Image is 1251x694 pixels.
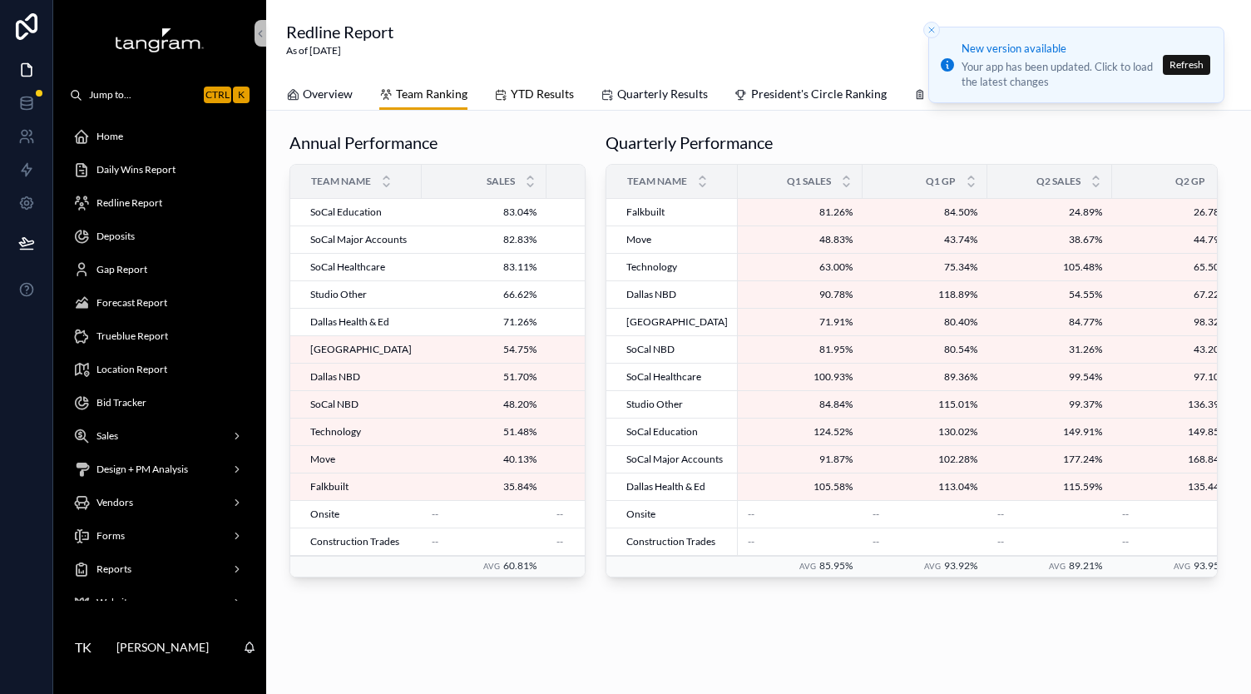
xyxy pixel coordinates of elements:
[432,453,536,466] a: 40.13%
[310,206,382,219] span: SoCal Education
[997,398,1102,411] a: 99.37%
[873,535,879,548] span: --
[748,480,853,493] span: 105.58%
[310,425,412,439] a: Technology
[873,370,977,384] span: 89.36%
[310,260,385,274] span: SoCal Healthcare
[310,370,412,384] a: Dallas NBD
[873,315,977,329] span: 80.40%
[626,233,651,246] span: Move
[63,155,256,185] a: Daily Wins Report
[748,508,853,521] a: --
[1122,535,1129,548] span: --
[556,425,661,439] a: 47.51%
[63,321,256,351] a: Trueblue Report
[626,508,655,521] span: Onsite
[997,315,1102,329] a: 84.77%
[873,233,977,246] a: 43.74%
[1175,175,1205,188] span: Q2 GP
[556,453,661,466] span: 44.69%
[1122,315,1227,329] a: 98.32%
[556,508,661,521] a: --
[997,508,1102,521] a: --
[63,354,256,384] a: Location Report
[748,206,853,219] a: 81.26%
[1122,425,1227,439] a: 149.85%
[923,22,940,38] button: Close toast
[748,425,853,439] span: 124.52%
[96,230,135,243] span: Deposits
[799,562,816,571] small: Avg
[748,370,853,384] a: 100.93%
[1122,370,1227,384] span: 97.10%
[873,425,977,439] span: 130.02%
[997,288,1102,301] a: 54.55%
[503,559,536,572] span: 60.81%
[235,88,248,102] span: K
[494,79,574,112] a: YTD Results
[487,175,515,188] span: Sales
[626,535,715,548] span: Construction Trades
[748,535,754,548] span: --
[63,421,256,451] a: Sales
[432,508,438,521] span: --
[432,315,536,329] a: 71.26%
[310,233,407,246] span: SoCal Major Accounts
[997,233,1102,246] span: 38.67%
[997,535,1004,548] span: --
[997,535,1102,548] a: --
[96,330,168,343] span: Trueblue Report
[1174,562,1190,571] small: Avg
[626,480,728,493] a: Dallas Health & Ed
[962,59,1158,89] div: Your app has been updated. Click to load the latest changes
[913,79,959,112] a: Goals
[1122,288,1227,301] span: 67.22%
[96,296,167,310] span: Forecast Report
[63,221,256,251] a: Deposits
[556,260,661,274] a: 79.41%
[997,343,1102,356] a: 31.26%
[556,343,661,356] span: 60.14%
[96,396,146,409] span: Bid Tracker
[310,288,412,301] a: Studio Other
[556,233,661,246] a: 83.15%
[617,86,708,102] span: Quarterly Results
[432,206,536,219] a: 83.04%
[63,454,256,484] a: Design + PM Analysis
[997,508,1004,521] span: --
[748,260,853,274] a: 63.00%
[748,508,754,521] span: --
[556,315,661,329] a: 76.78%
[556,370,661,384] a: 58.00%
[601,79,708,112] a: Quarterly Results
[1036,175,1080,188] span: Q2 Sales
[626,535,728,548] a: Construction Trades
[626,370,701,384] span: SoCal Healthcare
[748,453,853,466] span: 91.87%
[1122,206,1227,219] span: 26.78%
[751,86,887,102] span: President's Circle Ranking
[1122,508,1129,521] span: --
[1122,233,1227,246] span: 44.79%
[748,288,853,301] span: 90.78%
[873,453,977,466] a: 102.28%
[1122,398,1227,411] a: 136.39%
[997,260,1102,274] a: 105.48%
[1122,343,1227,356] a: 43.20%
[432,398,536,411] span: 48.20%
[873,480,977,493] a: 113.04%
[96,463,188,476] span: Design + PM Analysis
[432,535,438,548] span: --
[432,288,536,301] span: 66.62%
